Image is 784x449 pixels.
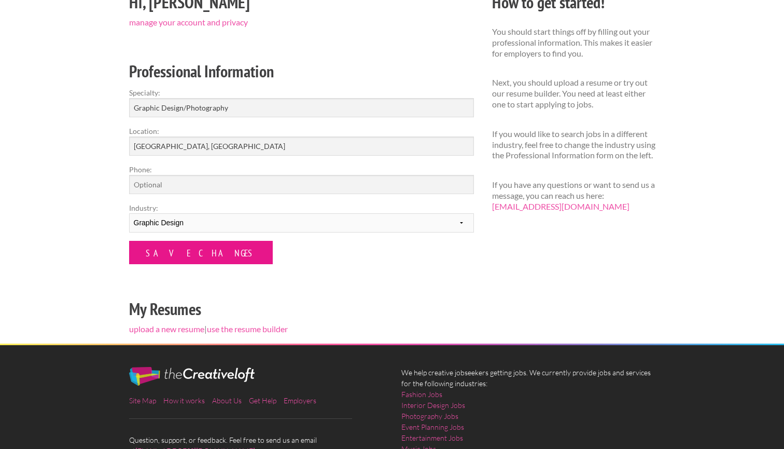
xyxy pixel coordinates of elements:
[401,411,458,421] a: Photography Jobs
[129,297,474,321] h2: My Resumes
[492,180,655,212] p: If you have any questions or want to send us a message, you can reach us here:
[492,201,629,211] a: [EMAIL_ADDRESS][DOMAIN_NAME]
[129,367,255,386] img: The Creative Loft
[249,396,276,405] a: Get Help
[129,164,474,175] label: Phone:
[129,324,204,334] a: upload a new resume
[129,202,474,213] label: Industry:
[284,396,316,405] a: Employers
[401,400,465,411] a: Interior Design Jobs
[401,432,463,443] a: Entertainment Jobs
[492,26,655,59] p: You should start things off by filling out your professional information. This makes it easier fo...
[129,60,474,83] h2: Professional Information
[163,396,205,405] a: How it works
[207,324,288,334] a: use the resume builder
[129,396,156,405] a: Site Map
[129,241,273,264] input: Save Changes
[212,396,242,405] a: About Us
[129,126,474,137] label: Location:
[492,77,655,110] p: Next, you should upload a resume or try out our resume builder. You need at least either one to s...
[129,175,474,194] input: Optional
[492,129,655,161] p: If you would like to search jobs in a different industry, feel free to change the industry using ...
[401,421,464,432] a: Event Planning Jobs
[401,389,442,400] a: Fashion Jobs
[129,17,248,27] a: manage your account and privacy
[129,137,474,156] input: e.g. New York, NY
[129,87,474,98] label: Specialty:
